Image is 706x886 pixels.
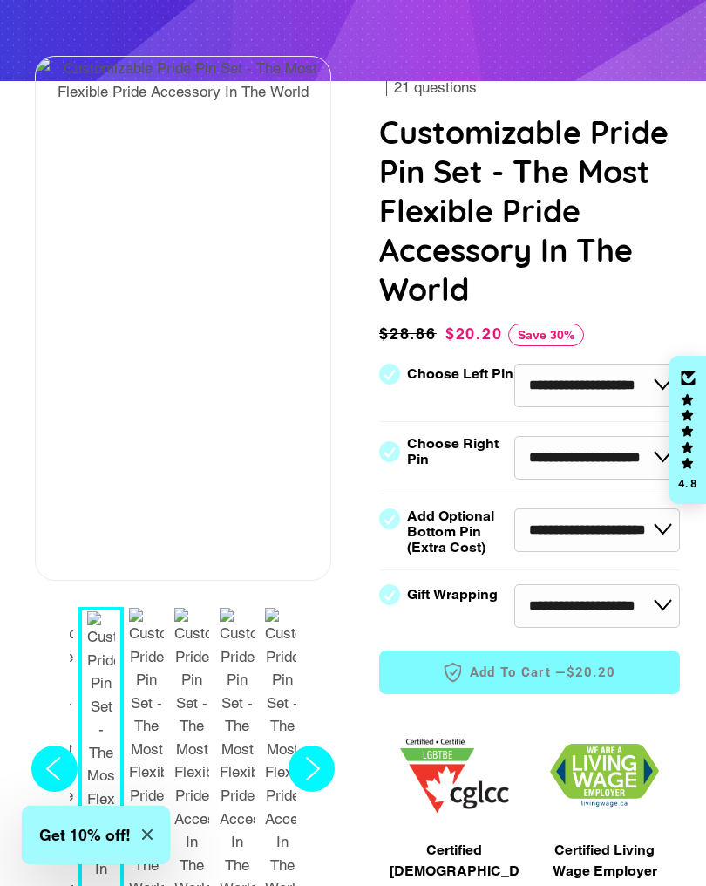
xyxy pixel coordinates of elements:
[669,356,706,504] div: Click to open Judge.me floating reviews tab
[379,651,680,694] button: Add to Cart —$20.20
[539,840,672,882] span: Certified Living Wage Employer
[550,744,659,808] img: 1706832627.png
[567,664,616,682] span: $20.20
[36,57,330,110] div: 3 / 9
[36,57,330,103] img: Customizable Pride Pin Set - The Most Flexible Pride Accessory In The World
[405,661,654,684] span: Add to Cart —
[400,739,509,813] img: 1705457225.png
[677,478,698,489] div: 4.8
